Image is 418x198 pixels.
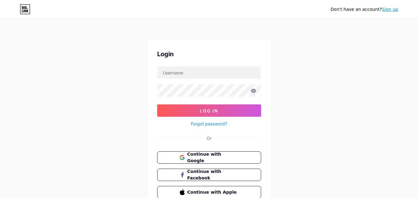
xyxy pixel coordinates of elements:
[191,120,227,127] a: Forgot password?
[157,66,261,79] input: Username
[157,151,261,164] button: Continue with Google
[187,151,238,164] span: Continue with Google
[187,189,238,196] span: Continue with Apple
[187,168,238,181] span: Continue with Facebook
[330,6,398,13] div: Don't have an account?
[207,135,212,141] div: Or
[157,104,261,117] button: Log In
[382,7,398,12] a: Sign up
[157,49,261,59] div: Login
[200,108,218,113] span: Log In
[157,169,261,181] button: Continue with Facebook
